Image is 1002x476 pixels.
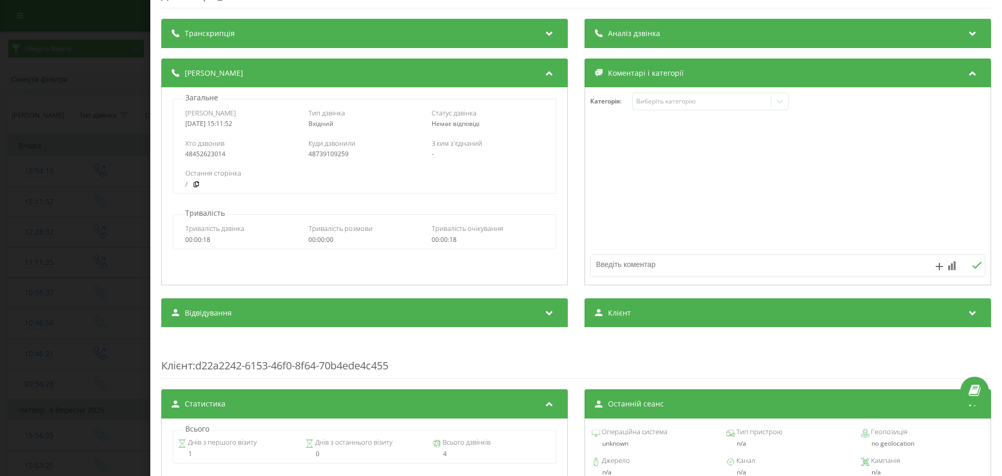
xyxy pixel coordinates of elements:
[869,456,900,466] span: Кампанія
[432,236,544,243] div: 00:00:18
[308,108,345,118] span: Тип дзвінка
[185,224,244,233] span: Тривалість дзвінка
[608,68,684,78] span: Коментарі і категорії
[308,119,333,128] span: Вхідний
[869,427,908,437] span: Геопозиція
[432,138,482,148] span: З ким з'єднаний
[861,440,984,447] div: no geolocation
[432,224,503,233] span: Тривалість очікування
[592,440,714,447] div: unknown
[185,68,243,78] span: [PERSON_NAME]
[726,440,849,447] div: n/a
[185,150,297,158] div: 48452623014
[735,456,755,466] span: Канал
[185,181,187,188] a: /
[608,308,631,318] span: Клієнт
[636,97,767,106] div: Виберіть категорію
[308,236,421,243] div: 00:00:00
[735,427,782,437] span: Тип пристрою
[185,108,236,118] span: [PERSON_NAME]
[178,450,296,458] div: 1
[590,98,632,105] h4: Категорія :
[185,168,241,178] span: Остання сторінка
[308,138,355,148] span: Куди дзвонили
[432,150,544,158] div: -
[308,150,421,158] div: 48739109259
[185,138,224,148] span: Хто дзвонив
[726,469,849,476] div: n/a
[305,450,424,458] div: 0
[185,120,297,127] div: [DATE] 15:11:52
[186,437,257,448] span: Днів з першого візиту
[161,358,193,373] span: Клієнт
[161,338,991,379] div: : d22a2242-6153-46f0-8f64-70b4ede4c455
[183,424,212,434] p: Всього
[314,437,392,448] span: Днів з останнього візиту
[592,469,714,476] div: n/a
[308,224,373,233] span: Тривалість розмови
[861,469,984,476] div: n/a
[441,437,491,448] span: Всього дзвінків
[185,308,232,318] span: Відвідування
[432,108,476,118] span: Статус дзвінка
[185,399,225,409] span: Статистика
[433,450,551,458] div: 4
[600,427,667,437] span: Операційна система
[185,236,297,243] div: 00:00:18
[183,92,221,103] p: Загальне
[185,28,235,39] span: Транскрипція
[608,399,664,409] span: Останній сеанс
[183,208,228,218] p: Тривалість
[600,456,630,466] span: Джерело
[608,28,660,39] span: Аналіз дзвінка
[432,119,480,128] span: Немає відповіді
